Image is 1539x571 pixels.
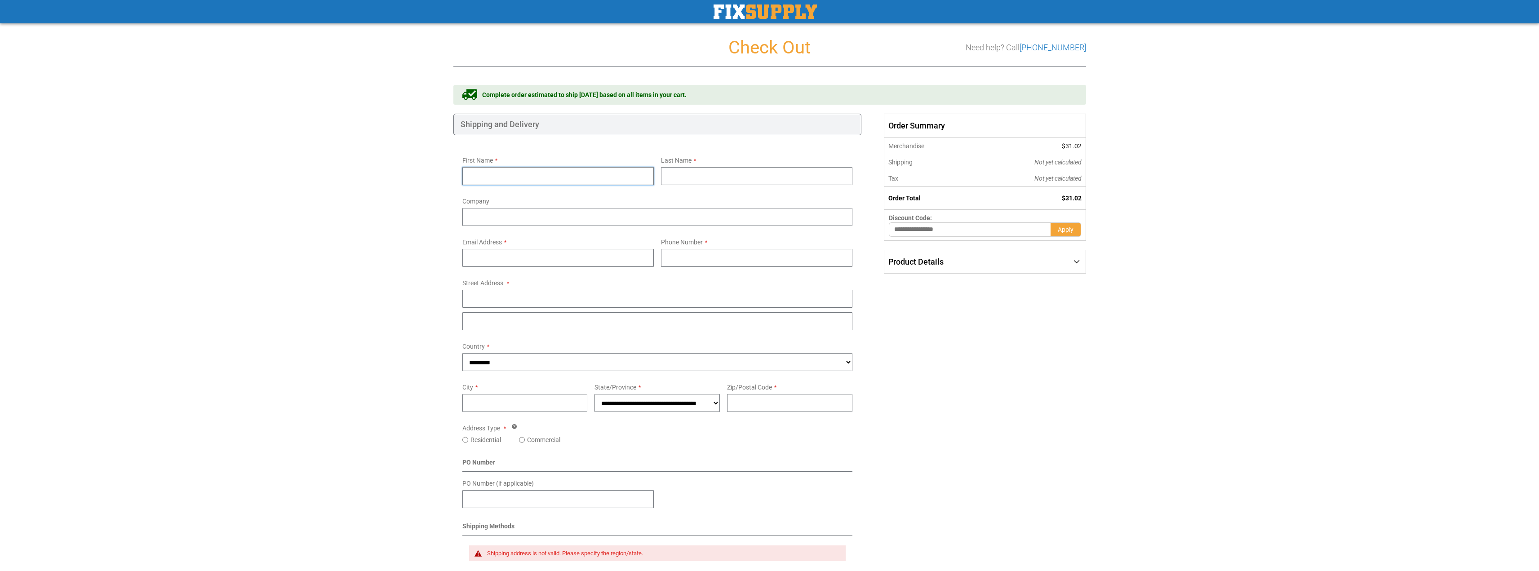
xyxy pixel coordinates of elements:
[462,480,534,487] span: PO Number (if applicable)
[594,384,636,391] span: State/Province
[714,4,817,19] a: store logo
[661,157,692,164] span: Last Name
[462,458,853,472] div: PO Number
[1020,43,1086,52] a: [PHONE_NUMBER]
[453,114,862,135] div: Shipping and Delivery
[888,195,921,202] strong: Order Total
[462,198,489,205] span: Company
[462,279,503,287] span: Street Address
[1034,159,1082,166] span: Not yet calculated
[884,170,974,187] th: Tax
[888,257,944,266] span: Product Details
[462,522,853,536] div: Shipping Methods
[462,239,502,246] span: Email Address
[727,384,772,391] span: Zip/Postal Code
[487,550,837,557] div: Shipping address is not valid. Please specify the region/state.
[884,138,974,154] th: Merchandise
[1034,175,1082,182] span: Not yet calculated
[462,157,493,164] span: First Name
[1062,195,1082,202] span: $31.02
[462,425,500,432] span: Address Type
[888,159,913,166] span: Shipping
[527,435,560,444] label: Commercial
[462,343,485,350] span: Country
[1051,222,1081,237] button: Apply
[661,239,703,246] span: Phone Number
[1058,226,1073,233] span: Apply
[453,38,1086,58] h1: Check Out
[714,4,817,19] img: Fix Industrial Supply
[966,43,1086,52] h3: Need help? Call
[470,435,501,444] label: Residential
[1062,142,1082,150] span: $31.02
[462,384,473,391] span: City
[889,214,932,221] span: Discount Code:
[884,114,1086,138] span: Order Summary
[482,90,687,99] span: Complete order estimated to ship [DATE] based on all items in your cart.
